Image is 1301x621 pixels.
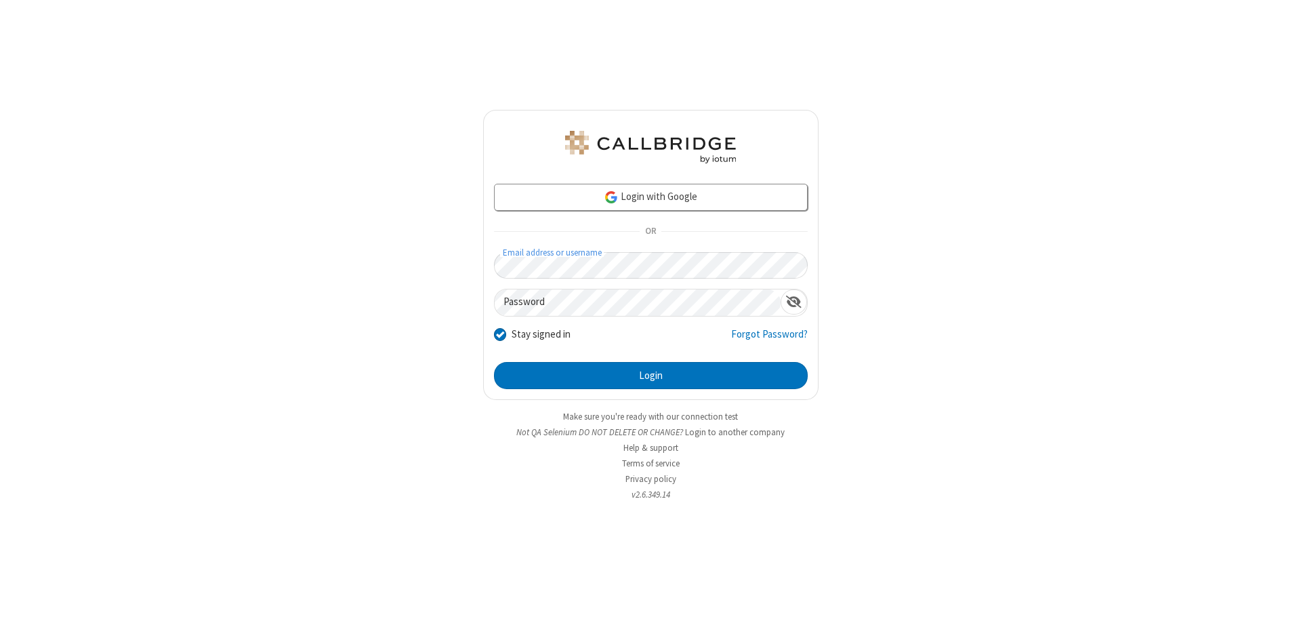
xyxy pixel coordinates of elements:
a: Help & support [623,442,678,454]
span: OR [640,222,661,241]
img: QA Selenium DO NOT DELETE OR CHANGE [562,131,739,163]
li: Not QA Selenium DO NOT DELETE OR CHANGE? [483,426,819,439]
li: v2.6.349.14 [483,488,819,501]
button: Login to another company [685,426,785,439]
iframe: Chat [1267,586,1291,612]
a: Login with Google [494,184,808,211]
a: Forgot Password? [731,327,808,353]
a: Make sure you're ready with our connection test [563,411,738,422]
img: google-icon.png [604,190,619,205]
label: Stay signed in [512,327,571,342]
input: Email address or username [494,252,808,279]
input: Password [495,289,781,316]
a: Privacy policy [625,473,676,485]
button: Login [494,362,808,389]
div: Show password [781,289,807,315]
a: Terms of service [622,458,680,469]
